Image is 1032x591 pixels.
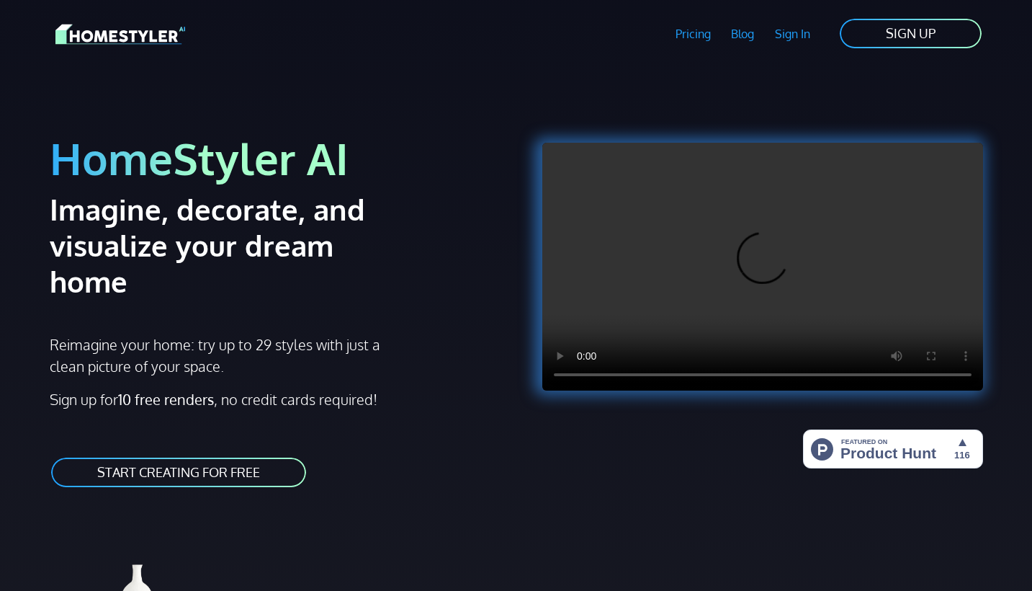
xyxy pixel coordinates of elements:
a: SIGN UP [838,17,983,50]
a: Blog [721,17,765,50]
a: START CREATING FOR FREE [50,456,308,489]
h1: HomeStyler AI [50,131,508,185]
p: Sign up for , no credit cards required! [50,388,508,410]
img: HomeStyler AI logo [55,22,185,47]
p: Reimagine your home: try up to 29 styles with just a clean picture of your space. [50,334,393,377]
h2: Imagine, decorate, and visualize your dream home [50,191,416,299]
a: Pricing [665,17,721,50]
a: Sign In [765,17,821,50]
img: HomeStyler AI - Interior Design Made Easy: One Click to Your Dream Home | Product Hunt [803,430,983,468]
strong: 10 free renders [118,390,214,409]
